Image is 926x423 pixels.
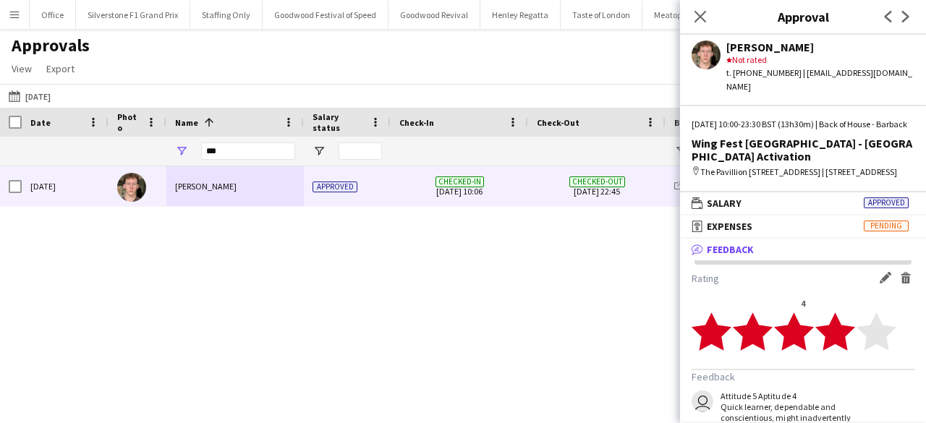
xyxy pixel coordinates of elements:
button: Open Filter Menu [175,145,188,158]
span: Salary [707,197,742,210]
h3: Rating [692,272,914,286]
input: Salary status Filter Input [339,142,382,160]
a: View [6,59,38,78]
input: Name Filter Input [201,142,295,160]
span: Salary status [313,111,365,133]
span: Photo [117,111,140,133]
img: Oliver Hayday [117,173,146,202]
h3: Feedback [692,370,914,383]
span: Pending [864,221,909,231]
span: Approved [313,181,357,192]
div: Not rated [726,54,914,67]
button: Goodwood Revival [388,1,480,29]
div: [PERSON_NAME] [726,40,914,54]
span: View [12,62,32,75]
button: Taste of London [561,1,642,29]
mat-expansion-panel-header: ExpensesPending [680,215,926,237]
a: Wing Fest [GEOGRAPHIC_DATA] [674,181,803,192]
button: Open Filter Menu [674,145,687,158]
span: Approved [864,197,909,208]
span: Checked-out [569,176,625,187]
span: Name [175,117,198,128]
span: Date [30,117,51,128]
h3: Approval [680,7,926,26]
span: Checked-in [436,176,484,187]
mat-expansion-panel-header: SalaryApproved [680,192,926,214]
mat-expansion-panel-header: Feedback [680,239,926,260]
button: Meatopia [642,1,701,29]
button: Goodwood Festival of Speed [263,1,388,29]
span: Export [46,62,75,75]
span: Feedback [707,243,754,256]
div: [DATE] 10:00-23:30 BST (13h30m) | Back of House - Barback [692,118,914,131]
button: Office [30,1,76,29]
button: Henley Regatta [480,1,561,29]
span: Check-Out [537,117,579,128]
div: 4 [692,298,914,309]
div: t. [PHONE_NUMBER] | [EMAIL_ADDRESS][DOMAIN_NAME] [726,67,914,93]
span: Board [674,117,700,128]
button: Silverstone F1 Grand Prix [76,1,190,29]
span: Check-In [399,117,434,128]
span: [DATE] 10:06 [399,166,519,206]
button: [DATE] [6,87,54,105]
button: Open Filter Menu [313,145,326,158]
div: The Pavillion [STREET_ADDRESS] | [STREET_ADDRESS] [692,166,914,179]
button: Staffing Only [190,1,263,29]
div: Wing Fest [GEOGRAPHIC_DATA] - [GEOGRAPHIC_DATA] Activation [692,137,914,163]
div: [PERSON_NAME] [166,166,304,206]
a: Export [41,59,80,78]
span: [DATE] 22:45 [537,166,657,206]
span: Expenses [707,220,752,233]
div: [DATE] [22,166,109,206]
